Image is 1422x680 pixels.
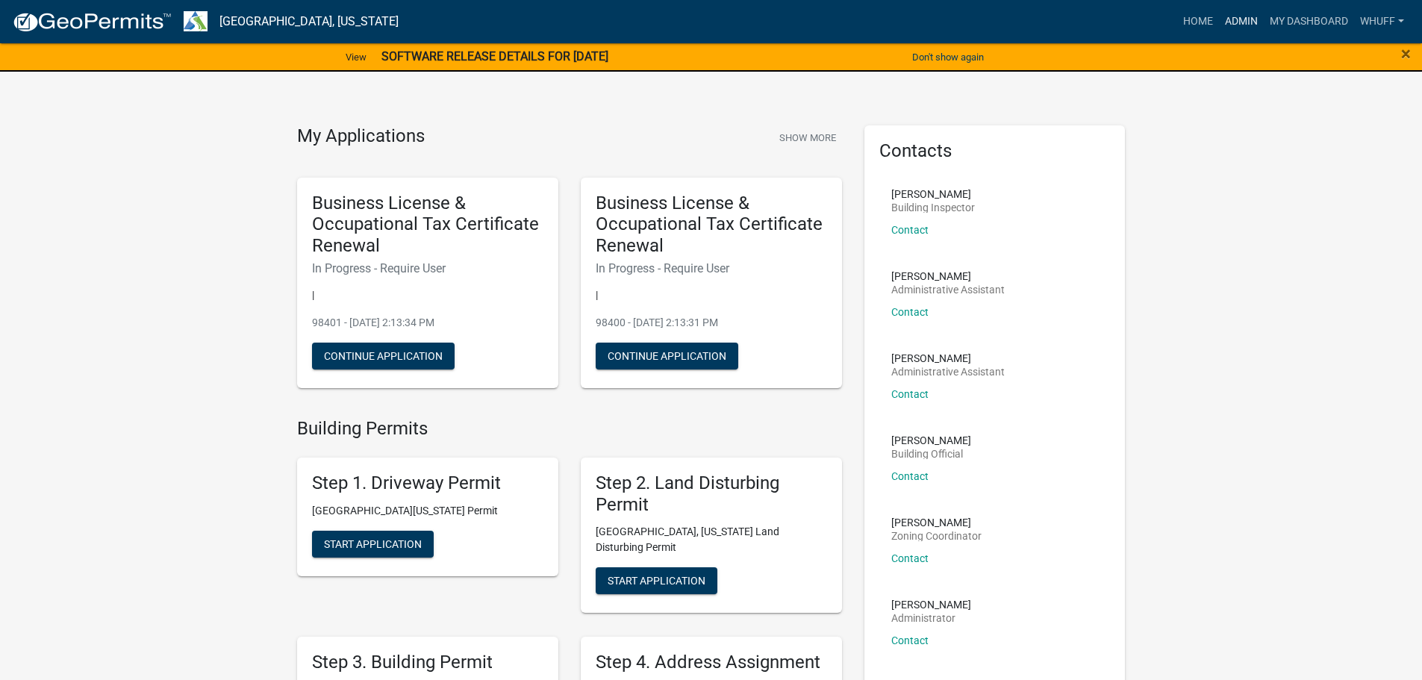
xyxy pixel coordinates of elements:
p: | [312,287,543,303]
a: Contact [891,306,929,318]
span: Start Application [608,575,705,587]
a: Contact [891,552,929,564]
h5: Business License & Occupational Tax Certificate Renewal [596,193,827,257]
p: [PERSON_NAME] [891,599,971,610]
p: [PERSON_NAME] [891,271,1005,281]
button: Continue Application [596,343,738,369]
p: [PERSON_NAME] [891,189,975,199]
a: whuff [1354,7,1410,36]
p: 98401 - [DATE] 2:13:34 PM [312,315,543,331]
p: | [596,287,827,303]
strong: SOFTWARE RELEASE DETAILS FOR [DATE] [381,49,608,63]
button: Show More [773,125,842,150]
h4: My Applications [297,125,425,148]
p: Administrative Assistant [891,284,1005,295]
p: Administrative Assistant [891,366,1005,377]
a: View [340,45,372,69]
p: [GEOGRAPHIC_DATA][US_STATE] Permit [312,503,543,519]
h5: Contacts [879,140,1111,162]
h5: Step 4. Address Assignment [596,652,827,673]
p: [PERSON_NAME] [891,435,971,446]
span: Start Application [324,537,422,549]
a: Admin [1219,7,1264,36]
a: Home [1177,7,1219,36]
h5: Step 1. Driveway Permit [312,472,543,494]
p: Building Inspector [891,202,975,213]
span: × [1401,43,1411,64]
a: My Dashboard [1264,7,1354,36]
button: Continue Application [312,343,455,369]
a: Contact [891,634,929,646]
button: Close [1401,45,1411,63]
h5: Step 3. Building Permit [312,652,543,673]
a: [GEOGRAPHIC_DATA], [US_STATE] [219,9,399,34]
h6: In Progress - Require User [596,261,827,275]
h4: Building Permits [297,418,842,440]
img: Troup County, Georgia [184,11,208,31]
a: Contact [891,224,929,236]
h5: Business License & Occupational Tax Certificate Renewal [312,193,543,257]
p: [GEOGRAPHIC_DATA], [US_STATE] Land Disturbing Permit [596,524,827,555]
p: Building Official [891,449,971,459]
p: Administrator [891,613,971,623]
button: Start Application [596,567,717,594]
p: Zoning Coordinator [891,531,982,541]
button: Don't show again [906,45,990,69]
h6: In Progress - Require User [312,261,543,275]
p: [PERSON_NAME] [891,517,982,528]
a: Contact [891,388,929,400]
p: [PERSON_NAME] [891,353,1005,364]
h5: Step 2. Land Disturbing Permit [596,472,827,516]
a: Contact [891,470,929,482]
button: Start Application [312,531,434,558]
p: 98400 - [DATE] 2:13:31 PM [596,315,827,331]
